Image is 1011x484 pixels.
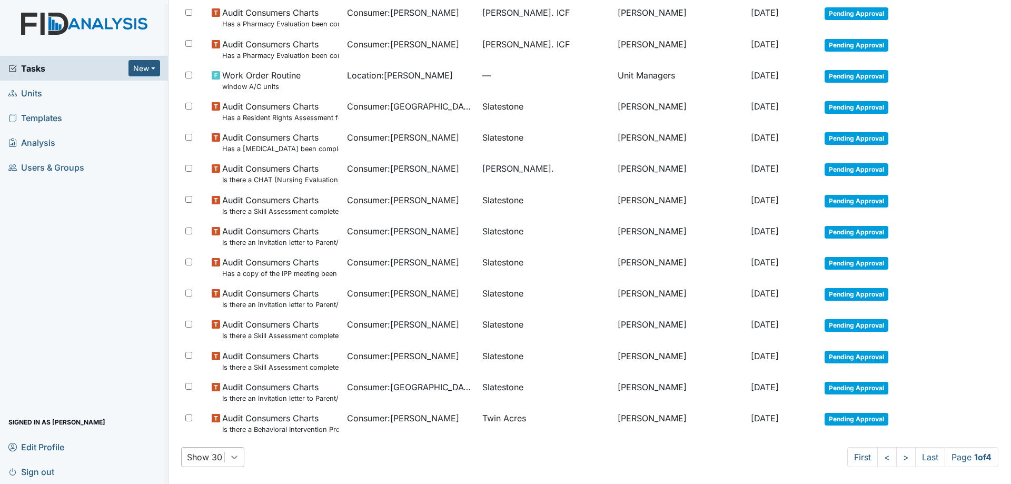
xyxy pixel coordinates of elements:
span: — [482,69,609,82]
td: Unit Managers [613,65,746,96]
span: Slatestone [482,194,523,206]
span: Templates [8,110,62,126]
span: Consumer : [GEOGRAPHIC_DATA], [GEOGRAPHIC_DATA] [347,381,474,393]
span: [PERSON_NAME]. ICF [482,6,570,19]
span: [DATE] [751,70,779,81]
span: Slatestone [482,256,523,269]
span: Audit Consumers Charts Is there a Behavioral Intervention Program Approval/Consent for every 6 mo... [222,412,339,434]
td: [PERSON_NAME] [613,252,746,283]
span: Units [8,85,42,101]
span: Audit Consumers Charts Has a Pharmacy Evaluation been completed quarterly? [222,6,339,29]
small: Has a Resident Rights Assessment form been completed (18 years or older)? [222,113,339,123]
span: Pending Approval [825,101,888,114]
span: Slatestone [482,287,523,300]
small: Has a [MEDICAL_DATA] been completed for all [DEMOGRAPHIC_DATA] and [DEMOGRAPHIC_DATA] over 50 or ... [222,144,339,154]
small: Has a Pharmacy Evaluation been completed quarterly? [222,19,339,29]
span: Consumer : [GEOGRAPHIC_DATA], [GEOGRAPHIC_DATA] [347,100,474,113]
span: Consumer : [PERSON_NAME] [347,38,459,51]
span: Consumer : [PERSON_NAME] [347,194,459,206]
span: Consumer : [PERSON_NAME] [347,6,459,19]
span: [DATE] [751,257,779,268]
span: Audit Consumers Charts Has a copy of the IPP meeting been sent to the Parent/Guardian within 30 d... [222,256,339,279]
span: [DATE] [751,163,779,174]
span: Slatestone [482,350,523,362]
span: Consumer : [PERSON_NAME] [347,256,459,269]
span: Audit Consumers Charts Is there a Skill Assessment completed and updated yearly (no more than one... [222,318,339,341]
span: Pending Approval [825,257,888,270]
small: Is there a Behavioral Intervention Program Approval/Consent for every 6 months? [222,424,339,434]
small: Is there an invitation letter to Parent/Guardian for current years team meetings in T-Logs (Therap)? [222,238,339,248]
span: [DATE] [751,319,779,330]
td: [PERSON_NAME] [613,34,746,65]
span: [DATE] [751,39,779,50]
small: Is there a Skill Assessment completed and updated yearly (no more than one year old) [222,206,339,216]
span: Signed in as [PERSON_NAME] [8,414,105,430]
span: Consumer : [PERSON_NAME] [347,350,459,362]
span: Pending Approval [825,70,888,83]
span: Audit Consumers Charts Is there a CHAT (Nursing Evaluation) no more than a year old? [222,162,339,185]
span: Audit Consumers Charts Has a Resident Rights Assessment form been completed (18 years or older)? [222,100,339,123]
button: New [128,60,160,76]
span: Pending Approval [825,39,888,52]
span: Consumer : [PERSON_NAME] [347,225,459,238]
span: Slatestone [482,381,523,393]
span: Slatestone [482,318,523,331]
span: [DATE] [751,101,779,112]
span: Audit Consumers Charts Has a colonoscopy been completed for all males and females over 50 or is t... [222,131,339,154]
span: Slatestone [482,225,523,238]
td: [PERSON_NAME] [613,96,746,127]
small: Is there an invitation letter to Parent/Guardian for current years team meetings in T-Logs (Therap)? [222,300,339,310]
small: Is there an invitation letter to Parent/Guardian for current years team meetings in T-Logs (Therap)? [222,393,339,403]
span: Pending Approval [825,195,888,208]
span: [DATE] [751,132,779,143]
td: [PERSON_NAME] [613,314,746,345]
small: Has a copy of the IPP meeting been sent to the Parent/Guardian [DATE] of the meeting? [222,269,339,279]
small: Is there a Skill Assessment completed and updated yearly (no more than one year old) [222,331,339,341]
td: [PERSON_NAME] [613,377,746,408]
span: Pending Approval [825,7,888,20]
span: Pending Approval [825,132,888,145]
a: > [896,447,916,467]
span: Audit Consumers Charts Is there a Skill Assessment completed and updated yearly (no more than one... [222,194,339,216]
td: [PERSON_NAME] [613,127,746,158]
span: Slatestone [482,131,523,144]
span: Audit Consumers Charts Has a Pharmacy Evaluation been completed quarterly? [222,38,339,61]
span: [DATE] [751,382,779,392]
a: Tasks [8,62,128,75]
span: [DATE] [751,413,779,423]
span: Audit Consumers Charts Is there an invitation letter to Parent/Guardian for current years team me... [222,381,339,403]
span: Edit Profile [8,439,64,455]
span: Analysis [8,134,55,151]
span: Consumer : [PERSON_NAME] [347,131,459,144]
span: Pending Approval [825,319,888,332]
td: [PERSON_NAME] [613,190,746,221]
span: Page [945,447,998,467]
span: Audit Consumers Charts Is there an invitation letter to Parent/Guardian for current years team me... [222,287,339,310]
span: Consumer : [PERSON_NAME] [347,412,459,424]
span: [DATE] [751,195,779,205]
span: Consumer : [PERSON_NAME] [347,318,459,331]
td: [PERSON_NAME] [613,408,746,439]
span: Sign out [8,463,54,480]
div: Show 30 [187,451,222,463]
span: [PERSON_NAME]. ICF [482,38,570,51]
span: Work Order Routine window A/C units [222,69,301,92]
span: Location : [PERSON_NAME] [347,69,453,82]
span: Consumer : [PERSON_NAME] [347,162,459,175]
small: Is there a Skill Assessment completed and updated yearly (no more than one year old) [222,362,339,372]
span: Pending Approval [825,351,888,363]
span: [DATE] [751,288,779,299]
span: [DATE] [751,7,779,18]
span: [DATE] [751,226,779,236]
td: [PERSON_NAME] [613,221,746,252]
span: Pending Approval [825,226,888,239]
span: Consumer : [PERSON_NAME] [347,287,459,300]
span: Pending Approval [825,288,888,301]
span: Pending Approval [825,382,888,394]
span: Users & Groups [8,159,84,175]
nav: task-pagination [847,447,998,467]
td: [PERSON_NAME] [613,2,746,33]
small: window A/C units [222,82,301,92]
span: [DATE] [751,351,779,361]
